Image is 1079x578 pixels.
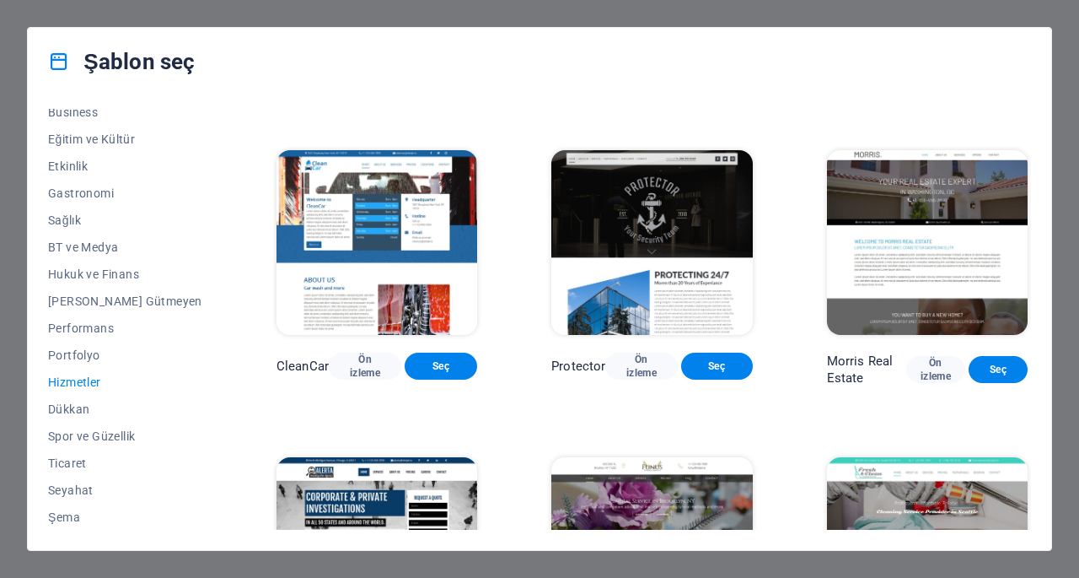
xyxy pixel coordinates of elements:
[48,321,202,335] span: Performans
[48,126,202,153] button: Eğitim ve Kültür
[48,315,202,342] button: Performans
[48,348,202,362] span: Portfolyo
[48,483,202,497] span: Seyahat
[48,504,202,531] button: Şema
[551,150,752,336] img: Protector
[48,234,202,261] button: BT ve Medya
[48,294,202,308] span: [PERSON_NAME] Gütmeyen
[619,353,663,380] span: Ön izleme
[681,353,753,380] button: Seç
[48,186,202,200] span: Gastronomi
[827,353,906,386] p: Morris Real Estate
[48,402,202,416] span: Dükkan
[48,456,202,470] span: Ticaret
[48,288,202,315] button: [PERSON_NAME] Gütmeyen
[920,356,952,383] span: Ön izleme
[605,353,677,380] button: Ön izleme
[969,356,1028,383] button: Seç
[48,396,202,423] button: Dükkan
[48,429,202,443] span: Spor ve Güzellik
[276,358,329,375] p: CleanCar
[48,153,202,180] button: Etkinlik
[48,477,202,504] button: Seyahat
[48,375,202,389] span: Hizmetler
[418,359,464,373] span: Seç
[48,342,202,369] button: Portfolyo
[48,261,202,288] button: Hukuk ve Finans
[48,180,202,207] button: Gastronomi
[695,359,739,373] span: Seç
[48,99,202,126] button: Business
[48,207,202,234] button: Sağlık
[329,353,401,380] button: Ön izleme
[405,353,477,380] button: Seç
[48,267,202,281] span: Hukuk ve Finans
[48,240,202,254] span: BT ve Medya
[982,363,1014,376] span: Seç
[48,159,202,173] span: Etkinlik
[48,510,202,524] span: Şema
[342,353,388,380] span: Ön izleme
[48,213,202,227] span: Sağlık
[48,450,202,477] button: Ticaret
[551,358,605,375] p: Protector
[48,423,202,450] button: Spor ve Güzellik
[48,105,202,119] span: Business
[906,356,965,383] button: Ön izleme
[48,369,202,396] button: Hizmetler
[827,150,1028,336] img: Morris Real Estate
[276,150,477,336] img: CleanCar
[48,48,195,75] h4: Şablon seç
[48,132,202,146] span: Eğitim ve Kültür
